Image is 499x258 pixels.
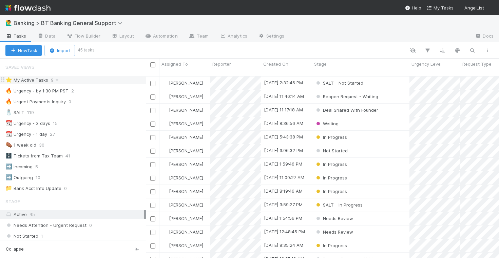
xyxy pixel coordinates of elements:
[315,188,347,195] div: In Progress
[315,243,347,248] span: In Progress
[162,121,168,126] img: avatar_3ada3d7a-7184-472b-a6ff-1830e1bb1afd.png
[5,2,51,14] img: logo-inverted-e16ddd16eac7371096b0.svg
[5,153,12,158] span: 🗄️
[315,94,378,99] span: Reopen Request - Waiting
[162,93,203,100] div: [PERSON_NAME]
[212,61,231,67] span: Reporter
[264,174,304,181] div: [DATE] 11:00:27 AM
[5,142,12,148] span: ⚰️
[183,31,214,42] a: Team
[5,98,66,106] div: Urgent Payments Inquiry
[162,148,168,153] img: avatar_3ada3d7a-7184-472b-a6ff-1830e1bb1afd.png
[150,189,155,194] input: Toggle Row Selected
[315,175,347,180] span: In Progress
[5,99,12,104] span: 🔥
[315,148,348,153] span: Not Started
[162,147,203,154] div: [PERSON_NAME]
[5,163,33,171] div: Incoming
[263,61,288,67] span: Created On
[5,185,12,191] span: 📁
[264,242,303,249] div: [DATE] 8:35:24 AM
[5,174,12,180] span: ➡️
[36,173,47,182] span: 10
[464,5,484,10] span: AngelList
[5,87,69,95] div: Urgency - by 1:30 PM PST
[315,147,348,154] div: Not Started
[169,243,203,248] span: [PERSON_NAME]
[264,147,303,154] div: [DATE] 3:06:32 PM
[462,61,492,67] span: Request Type
[150,203,155,208] input: Toggle Row Selected
[315,107,378,113] div: Deal Shared With Founder
[161,61,188,67] span: Assigned To
[150,243,155,249] input: Toggle Row Selected
[169,216,203,221] span: [PERSON_NAME]
[71,87,81,95] span: 2
[264,120,303,127] div: [DATE] 8:36:56 AM
[315,216,353,221] span: Needs Review
[162,202,168,208] img: avatar_3ada3d7a-7184-472b-a6ff-1830e1bb1afd.png
[315,134,347,140] span: In Progress
[315,229,353,235] span: Needs Review
[39,141,51,149] span: 30
[162,243,168,248] img: avatar_c6c9a18c-a1dc-4048-8eac-219674057138.png
[5,221,87,230] span: Needs Attention - Urgent Request
[264,93,304,100] div: [DATE] 11:46:14 AM
[169,121,203,126] span: [PERSON_NAME]
[150,81,155,86] input: Toggle Row Selected
[32,31,61,42] a: Data
[162,216,168,221] img: avatar_3ada3d7a-7184-472b-a6ff-1830e1bb1afd.png
[264,201,303,208] div: [DATE] 3:59:27 PM
[65,152,77,160] span: 41
[162,229,168,235] img: avatar_3ada3d7a-7184-472b-a6ff-1830e1bb1afd.png
[150,230,155,235] input: Toggle Row Selected
[315,80,363,86] div: SALT - Not Started
[315,121,339,126] span: Waiting
[150,135,155,140] input: Toggle Row Selected
[264,133,303,140] div: [DATE] 5:43:38 PM
[315,161,347,168] div: In Progress
[264,79,303,86] div: [DATE] 2:32:46 PM
[5,76,48,84] div: My Active Tasks
[315,202,363,208] span: SALT - In Progress
[14,20,126,26] span: Banking > BT Banking General Support
[162,80,168,86] img: avatar_0ae9f177-8298-4ebf-a6c9-cc5c28f3c454.png
[264,228,305,235] div: [DATE] 12:48:45 PM
[27,108,41,117] span: 119
[53,119,64,128] span: 15
[44,45,75,56] button: Import
[150,94,155,100] input: Toggle Row Selected
[5,152,63,160] div: Tickets from Tax Team
[314,61,327,67] span: Stage
[264,215,302,221] div: [DATE] 1:54:56 PM
[150,108,155,113] input: Toggle Row Selected
[162,229,203,235] div: [PERSON_NAME]
[5,120,12,126] span: 📆
[5,131,12,137] span: 📆
[162,175,168,180] img: avatar_0ae9f177-8298-4ebf-a6c9-cc5c28f3c454.png
[315,107,378,113] span: Deal Shared With Founder
[253,31,290,42] a: Settings
[150,149,155,154] input: Toggle Row Selected
[162,134,203,141] div: [PERSON_NAME]
[315,229,353,235] div: Needs Review
[150,162,155,167] input: Toggle Row Selected
[487,5,494,12] img: avatar_eacbd5bb-7590-4455-a9e9-12dcb5674423.png
[150,176,155,181] input: Toggle Row Selected
[64,184,74,193] span: 0
[5,141,36,149] div: 1 week old
[50,130,62,138] span: 27
[162,94,168,99] img: avatar_3ada3d7a-7184-472b-a6ff-1830e1bb1afd.png
[162,161,203,168] div: [PERSON_NAME]
[5,130,47,138] div: Urgency - 1 day
[169,107,203,113] span: [PERSON_NAME]
[5,184,61,193] div: Bank Acct Info Update
[51,76,60,84] span: 9
[5,20,12,26] span: 🙋‍♂️
[214,31,253,42] a: Analytics
[6,246,24,252] span: Collapse
[315,189,347,194] span: In Progress
[162,189,168,194] img: avatar_3ada3d7a-7184-472b-a6ff-1830e1bb1afd.png
[41,232,43,240] span: 1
